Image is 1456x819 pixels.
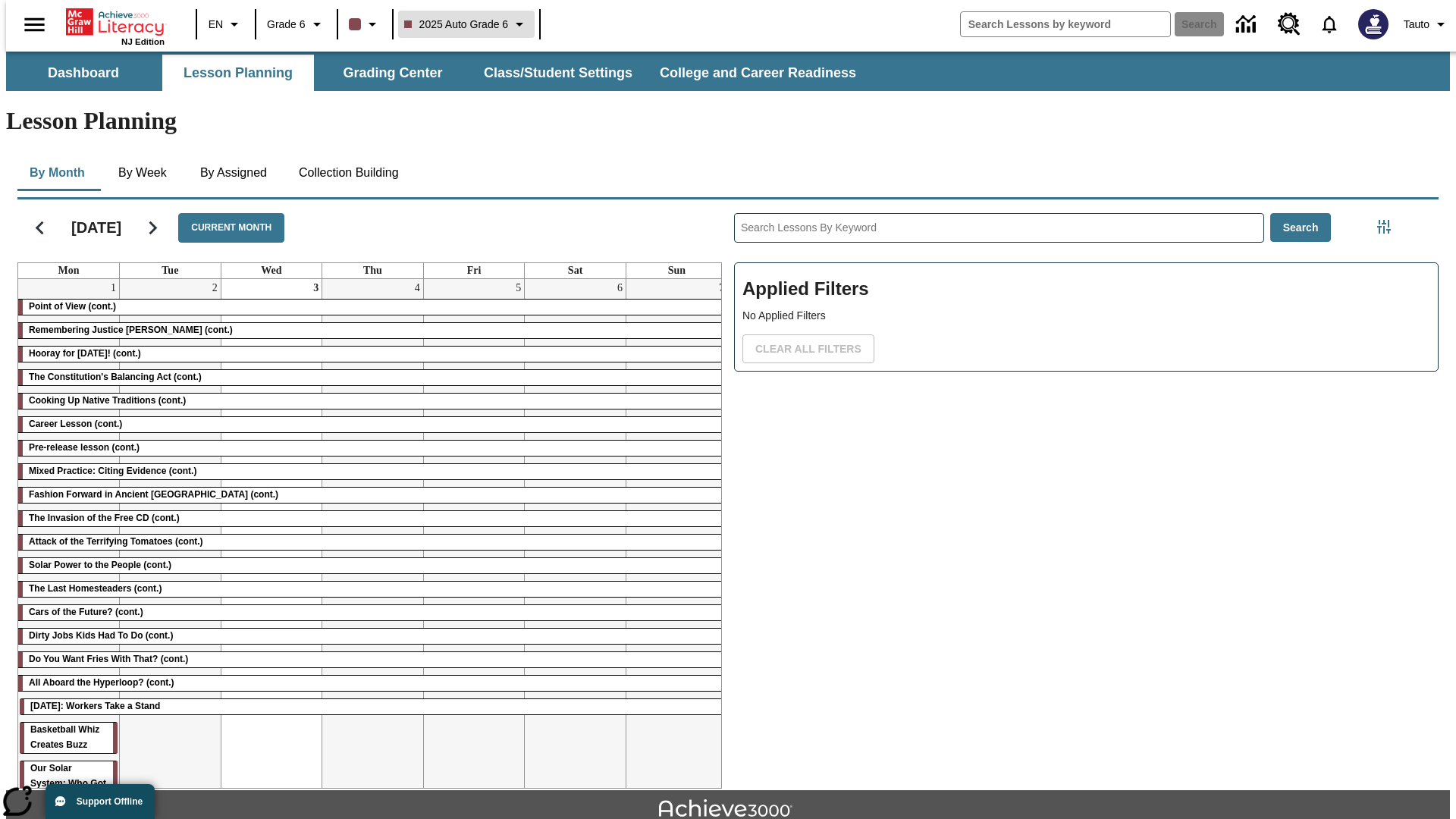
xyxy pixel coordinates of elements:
a: Notifications [1310,5,1349,44]
button: Profile/Settings [1398,11,1456,38]
td: September 6, 2025 [525,279,626,814]
span: Cooking Up Native Traditions (cont.) [29,395,186,406]
div: Mixed Practice: Citing Evidence (cont.) [18,464,727,479]
span: Basketball Whiz Creates Buzz [30,724,99,750]
div: SubNavbar [6,52,1450,91]
div: Search [722,193,1439,789]
span: All Aboard the Hyperloop? (cont.) [29,677,174,688]
a: Friday [464,263,485,278]
div: Basketball Whiz Creates Buzz [20,723,118,753]
span: Fashion Forward in Ancient Rome (cont.) [29,489,278,500]
a: Data Center [1227,4,1269,45]
a: Saturday [565,263,585,278]
span: 2025 Auto Grade 6 [404,17,509,33]
button: Class/Student Settings [472,55,645,91]
a: September 4, 2025 [412,279,423,297]
button: Dashboard [8,55,159,91]
button: By Week [105,155,180,191]
td: September 4, 2025 [322,279,424,814]
span: Tauto [1404,17,1429,33]
div: Solar Power to the People (cont.) [18,558,727,573]
a: September 1, 2025 [108,279,119,297]
div: The Last Homesteaders (cont.) [18,582,727,597]
a: Resource Center, Will open in new tab [1269,4,1310,45]
h1: Lesson Planning [6,107,1450,135]
button: Next [133,209,172,247]
div: Calendar [5,193,722,789]
span: Career Lesson (cont.) [29,419,122,429]
a: Home [66,7,165,37]
div: Home [66,5,165,46]
span: The Invasion of the Free CD (cont.) [29,513,180,523]
div: Remembering Justice O'Connor (cont.) [18,323,727,338]
button: Filters Side menu [1369,212,1399,242]
span: Point of View (cont.) [29,301,116,312]
td: September 5, 2025 [423,279,525,814]
span: Do You Want Fries With That? (cont.) [29,654,188,664]
span: EN [209,17,223,33]
div: Our Solar System: Who Got It Right? [20,761,118,807]
a: September 2, 2025 [209,279,221,297]
button: Lesson Planning [162,55,314,91]
td: September 1, 2025 [18,279,120,814]
span: The Last Homesteaders (cont.) [29,583,162,594]
span: Remembering Justice O'Connor (cont.) [29,325,233,335]
span: Cars of the Future? (cont.) [29,607,143,617]
button: College and Career Readiness [648,55,868,91]
button: By Month [17,155,97,191]
button: Open side menu [12,2,57,47]
span: Support Offline [77,796,143,807]
a: September 6, 2025 [614,279,626,297]
div: SubNavbar [6,55,870,91]
div: The Invasion of the Free CD (cont.) [18,511,727,526]
div: Cooking Up Native Traditions (cont.) [18,394,727,409]
button: Grade: Grade 6, Select a grade [261,11,332,38]
button: Search [1270,213,1332,243]
button: Select a new avatar [1349,5,1398,44]
input: search field [961,12,1170,36]
img: Avatar [1358,9,1389,39]
button: Current Month [178,213,284,243]
button: Class color is dark brown. Change class color [343,11,388,38]
button: Support Offline [45,784,155,819]
div: Point of View (cont.) [18,300,727,315]
div: Career Lesson (cont.) [18,417,727,432]
div: Pre-release lesson (cont.) [18,441,727,456]
h2: [DATE] [71,218,121,237]
button: By Assigned [188,155,279,191]
div: Fashion Forward in Ancient Rome (cont.) [18,488,727,503]
button: Class: 2025 Auto Grade 6, Select your class [398,11,535,38]
a: September 7, 2025 [716,279,727,297]
td: September 3, 2025 [221,279,322,814]
a: September 3, 2025 [310,279,322,297]
div: Hooray for Constitution Day! (cont.) [18,347,727,362]
button: Previous [20,209,59,247]
span: Solar Power to the People (cont.) [29,560,171,570]
span: Our Solar System: Who Got It Right? [30,763,106,804]
input: Search Lessons By Keyword [735,214,1263,242]
td: September 2, 2025 [120,279,221,814]
a: Tuesday [158,263,181,278]
a: Monday [55,263,83,278]
p: No Applied Filters [742,308,1430,324]
div: The Constitution's Balancing Act (cont.) [18,370,727,385]
span: Mixed Practice: Citing Evidence (cont.) [29,466,196,476]
div: Dirty Jobs Kids Had To Do (cont.) [18,629,727,644]
span: Grade 6 [267,17,306,33]
div: Cars of the Future? (cont.) [18,605,727,620]
span: Pre-release lesson (cont.) [29,442,140,453]
button: Language: EN, Select a language [202,11,250,38]
div: Attack of the Terrifying Tomatoes (cont.) [18,535,727,550]
a: Thursday [360,263,385,278]
span: Dirty Jobs Kids Had To Do (cont.) [29,630,173,641]
a: Wednesday [258,263,284,278]
h2: Applied Filters [742,271,1430,308]
div: Applied Filters [734,262,1439,372]
span: NJ Edition [121,37,165,46]
a: Sunday [665,263,689,278]
span: The Constitution's Balancing Act (cont.) [29,372,202,382]
span: Hooray for Constitution Day! (cont.) [29,348,141,359]
span: Labor Day: Workers Take a Stand [30,701,160,711]
td: September 7, 2025 [626,279,727,814]
div: Labor Day: Workers Take a Stand [20,699,726,714]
